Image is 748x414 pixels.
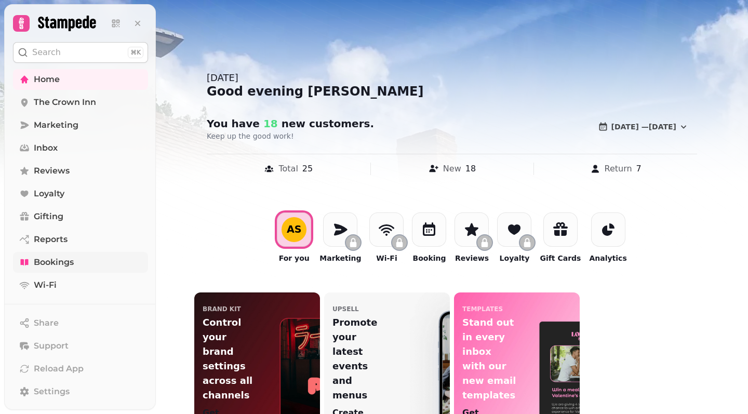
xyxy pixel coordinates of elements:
span: Support [34,340,69,352]
p: upsell [332,305,359,313]
div: [DATE] [207,71,697,85]
a: Bookings [13,252,148,273]
button: Reload App [13,358,148,379]
p: Stand out in every inbox with our new email templates [462,315,517,403]
p: For you [279,253,310,263]
p: templates [462,305,503,313]
a: The Crown Inn [13,92,148,113]
p: Wi-Fi [376,253,397,263]
a: Inbox [13,138,148,158]
span: Reviews [34,165,70,177]
span: Share [34,317,59,329]
div: A S [287,224,302,234]
span: Reports [34,233,68,246]
p: Gift Cards [540,253,581,263]
a: Settings [13,381,148,402]
span: Gifting [34,210,63,223]
span: Bookings [34,256,74,269]
div: Good evening [PERSON_NAME] [207,83,697,100]
span: Loyalty [34,188,64,200]
h2: You have new customer s . [207,116,406,131]
button: Share [13,313,148,333]
div: ⌘K [128,47,143,58]
span: Marketing [34,119,78,131]
a: Wi-Fi [13,275,148,296]
p: Booking [412,253,446,263]
span: Settings [34,385,70,398]
span: Home [34,73,60,86]
iframe: Chat Widget [561,178,748,414]
span: Inbox [34,142,58,154]
button: [DATE] —[DATE] [590,116,697,137]
p: Loyalty [500,253,530,263]
a: Gifting [13,206,148,227]
p: Marketing [319,253,361,263]
a: Loyalty [13,183,148,204]
button: Search⌘K [13,42,148,63]
a: Reports [13,229,148,250]
span: The Crown Inn [34,96,96,109]
span: [DATE] — [DATE] [611,123,676,130]
span: 18 [260,117,278,130]
p: Search [32,46,61,59]
a: Marketing [13,115,148,136]
p: Promote your latest events and menus [332,315,387,403]
p: Keep up the good work! [207,131,473,141]
p: Brand Kit [203,305,241,313]
a: Reviews [13,161,148,181]
a: Home [13,69,148,90]
span: Reload App [34,363,84,375]
p: Control your brand settings across all channels [203,315,257,403]
p: Reviews [455,253,489,263]
button: Support [13,336,148,356]
span: Wi-Fi [34,279,57,291]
